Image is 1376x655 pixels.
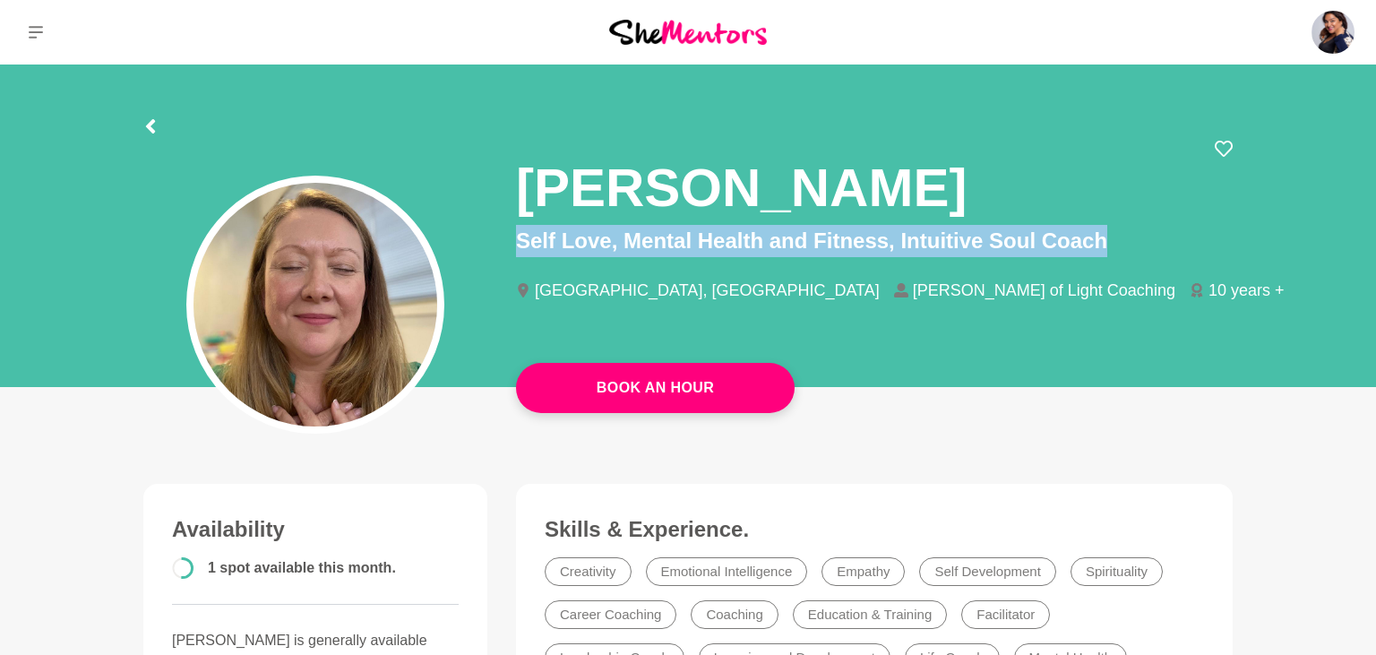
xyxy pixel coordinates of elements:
span: 1 spot available this month. [208,560,396,575]
li: [PERSON_NAME] of Light Coaching [894,282,1190,298]
h3: Availability [172,516,459,543]
li: [GEOGRAPHIC_DATA], [GEOGRAPHIC_DATA] [516,282,894,298]
a: Book An Hour [516,363,795,413]
img: Richa Joshi [1311,11,1354,54]
img: She Mentors Logo [609,20,767,44]
p: Self Love, Mental Health and Fitness, Intuitive Soul Coach [516,225,1233,257]
h3: Skills & Experience. [545,516,1204,543]
li: 10 years + [1190,282,1299,298]
h1: [PERSON_NAME] [516,154,967,221]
